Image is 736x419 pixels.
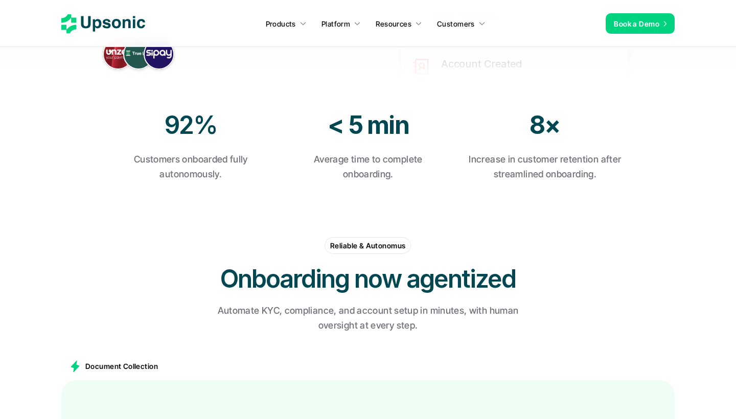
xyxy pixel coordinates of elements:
[215,262,521,296] h2: Onboarding now agentized
[376,18,411,29] p: Resources
[441,78,618,107] p: System generated account credentials and applied default settings.
[112,108,269,142] h2: 92%
[441,55,522,73] h6: Account Created
[437,18,475,29] p: Customers
[290,152,447,182] p: Average time to complete onboarding.
[103,80,197,92] p: Trusted by top global fintechs
[330,240,405,251] p: Reliable & Autonomus
[467,152,624,182] p: Increase in customer retention after streamlined onboarding.
[328,110,409,140] strong: < 5 min
[321,18,350,29] p: Platform
[112,152,269,182] p: Customers onboarded fully autonomously.
[266,18,296,29] p: Products
[530,110,561,140] strong: 8×
[260,14,313,33] a: Products
[85,361,158,371] p: Document Collection
[202,304,534,333] p: Automate KYC, compliance, and account setup in minutes, with human oversight at every step.
[614,18,659,29] p: Book a Demo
